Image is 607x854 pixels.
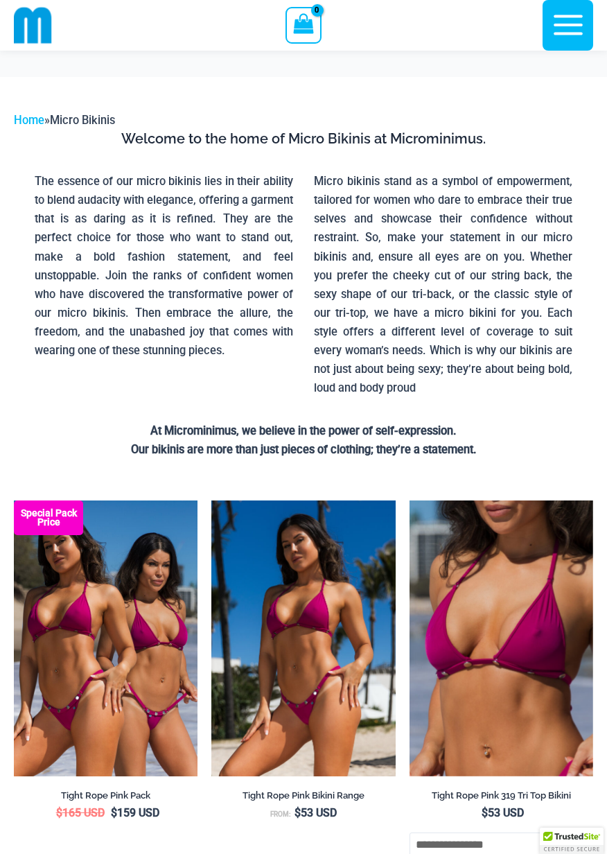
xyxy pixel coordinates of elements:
img: cropped mm emblem [14,6,52,44]
a: Tight Rope Pink 319 Top 01Tight Rope Pink 319 Top 4228 Thong 06Tight Rope Pink 319 Top 4228 Thong 06 [410,500,593,776]
span: $ [56,806,62,819]
a: View Shopping Cart, empty [285,7,321,43]
strong: Our bikinis are more than just pieces of clothing; they’re a statement. [131,443,477,456]
a: Tight Rope Pink 319 Tri Top Bikini [410,790,593,806]
b: Special Pack Price [14,509,83,527]
h2: Tight Rope Pink Bikini Range [211,790,395,801]
a: Collection Pack F Collection Pack B (3)Collection Pack B (3) [14,500,197,776]
a: Tight Rope Pink 319 Top 4228 Thong 05Tight Rope Pink 319 Top 4228 Thong 06Tight Rope Pink 319 Top... [211,500,395,776]
span: $ [111,806,117,819]
bdi: 159 USD [111,806,159,819]
a: Tight Rope Pink Bikini Range [211,790,395,806]
h2: Tight Rope Pink 319 Tri Top Bikini [410,790,593,801]
img: Collection Pack F [14,500,197,776]
span: $ [294,806,301,819]
img: Tight Rope Pink 319 Top 4228 Thong 05 [211,500,395,776]
p: The essence of our micro bikinis lies in their ability to blend audacity with elegance, offering ... [35,172,293,360]
h3: Welcome to the home of Micro Bikinis at Microminimus. [24,130,583,148]
bdi: 165 USD [56,806,105,819]
div: TrustedSite Certified [540,828,604,854]
img: Tight Rope Pink 319 Top 01 [410,500,593,776]
p: Micro bikinis stand as a symbol of empowerment, tailored for women who dare to embrace their true... [314,172,572,397]
h2: Tight Rope Pink Pack [14,790,197,801]
strong: At Microminimus, we believe in the power of self-expression. [150,424,457,437]
span: From: [270,810,291,818]
bdi: 53 USD [294,806,337,819]
span: Micro Bikinis [50,114,115,127]
bdi: 53 USD [482,806,524,819]
a: Tight Rope Pink Pack [14,790,197,806]
span: $ [482,806,488,819]
span: » [14,114,115,127]
a: Home [14,114,44,127]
